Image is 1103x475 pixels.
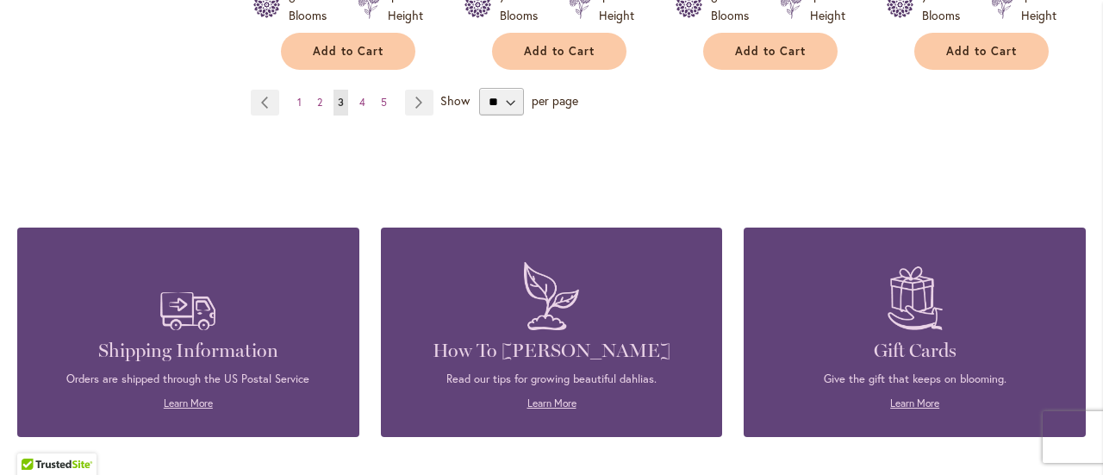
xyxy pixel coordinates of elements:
h4: Gift Cards [770,339,1060,363]
span: Add to Cart [946,44,1017,59]
a: 5 [377,90,391,116]
p: Read our tips for growing beautiful dahlias. [407,372,697,387]
h4: How To [PERSON_NAME] [407,339,697,363]
span: Show [440,92,470,109]
button: Add to Cart [281,33,415,70]
span: Add to Cart [735,44,806,59]
span: Add to Cart [313,44,383,59]
span: per page [532,92,578,109]
a: Learn More [890,397,939,409]
a: Learn More [164,397,213,409]
a: 4 [355,90,370,116]
span: 5 [381,96,387,109]
a: Learn More [527,397,576,409]
span: 1 [297,96,302,109]
button: Add to Cart [492,33,626,70]
button: Add to Cart [703,33,838,70]
span: 2 [317,96,322,109]
span: 4 [359,96,365,109]
a: 2 [313,90,327,116]
a: 1 [293,90,306,116]
p: Orders are shipped through the US Postal Service [43,372,333,387]
span: Add to Cart [524,44,595,59]
p: Give the gift that keeps on blooming. [770,372,1060,387]
button: Add to Cart [914,33,1049,70]
h4: Shipping Information [43,339,333,363]
span: 3 [338,96,344,109]
iframe: Launch Accessibility Center [13,414,61,462]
